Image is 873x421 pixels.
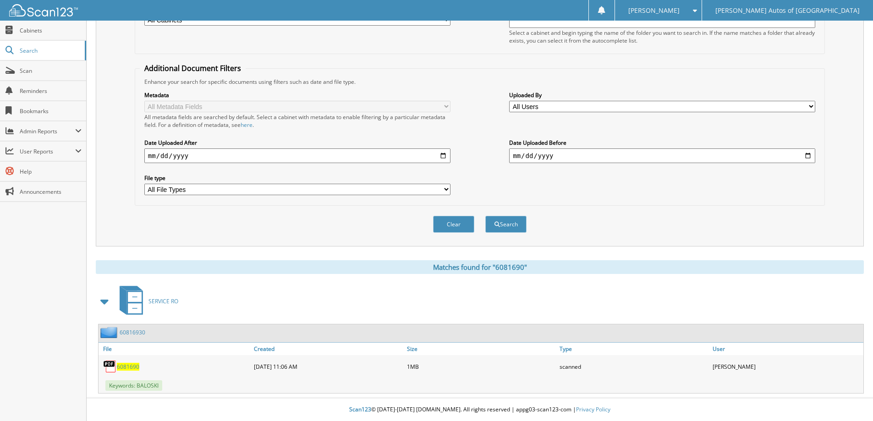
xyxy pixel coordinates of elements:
[144,113,450,129] div: All metadata fields are searched by default. Select a cabinet with metadata to enable filtering b...
[144,148,450,163] input: start
[433,216,474,233] button: Clear
[96,260,864,274] div: Matches found for "6081690"
[827,377,873,421] iframe: Chat Widget
[509,29,815,44] div: Select a cabinet and begin typing the name of the folder you want to search in. If the name match...
[485,216,527,233] button: Search
[144,139,450,147] label: Date Uploaded After
[252,357,405,376] div: [DATE] 11:06 AM
[557,357,710,376] div: scanned
[20,107,82,115] span: Bookmarks
[509,139,815,147] label: Date Uploaded Before
[509,148,815,163] input: end
[140,63,246,73] legend: Additional Document Filters
[120,328,145,336] a: 60816930
[20,67,82,75] span: Scan
[405,343,558,355] a: Size
[20,87,82,95] span: Reminders
[20,168,82,175] span: Help
[349,405,371,413] span: Scan123
[20,47,80,55] span: Search
[140,78,820,86] div: Enhance your search for specific documents using filters such as date and file type.
[509,91,815,99] label: Uploaded By
[9,4,78,16] img: scan123-logo-white.svg
[20,27,82,34] span: Cabinets
[144,91,450,99] label: Metadata
[144,174,450,182] label: File type
[241,121,253,129] a: here
[148,297,178,305] span: SERVICE RO
[117,363,139,371] a: 6081690
[557,343,710,355] a: Type
[628,8,680,13] span: [PERSON_NAME]
[710,357,863,376] div: [PERSON_NAME]
[20,188,82,196] span: Announcements
[576,405,610,413] a: Privacy Policy
[103,360,117,373] img: PDF.png
[100,327,120,338] img: folder2.png
[99,343,252,355] a: File
[710,343,863,355] a: User
[87,399,873,421] div: © [DATE]-[DATE] [DOMAIN_NAME]. All rights reserved | appg03-scan123-com |
[114,283,178,319] a: SERVICE RO
[105,380,162,391] span: Keywords: BALOSKI
[20,127,75,135] span: Admin Reports
[715,8,860,13] span: [PERSON_NAME] Autos of [GEOGRAPHIC_DATA]
[252,343,405,355] a: Created
[20,148,75,155] span: User Reports
[405,357,558,376] div: 1MB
